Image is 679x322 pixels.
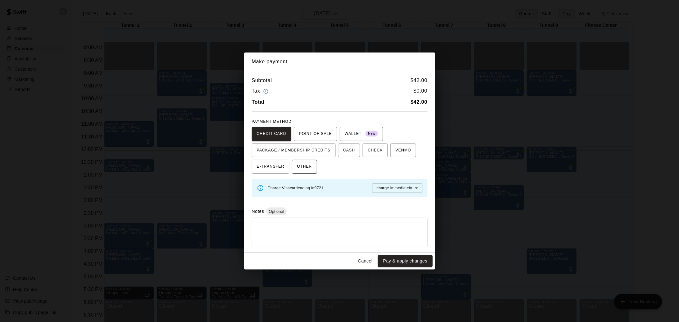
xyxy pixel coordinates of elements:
span: POINT OF SALE [299,129,332,139]
span: CHECK [368,145,383,156]
button: CASH [338,143,360,157]
button: CHECK [363,143,388,157]
button: E-TRANSFER [252,160,290,174]
button: Cancel [355,255,375,267]
button: PACKAGE / MEMBERSHIP CREDITS [252,143,336,157]
h6: $ 42.00 [411,76,428,85]
button: Pay & apply changes [378,255,432,267]
h6: Tax [252,87,270,95]
h6: $ 0.00 [414,87,427,95]
span: PACKAGE / MEMBERSHIP CREDITS [257,145,331,156]
h6: Subtotal [252,76,272,85]
button: VENMO [390,143,416,157]
button: CREDIT CARD [252,127,292,141]
span: New [365,129,378,138]
h2: Make payment [244,52,435,71]
span: charge immediately [377,186,412,190]
span: E-TRANSFER [257,162,285,172]
button: POINT OF SALE [294,127,337,141]
span: Charge Visa card ending in 9721 [268,186,324,190]
button: WALLET New [340,127,383,141]
span: WALLET [345,129,378,139]
span: PAYMENT METHOD [252,119,292,124]
b: $ 42.00 [411,99,428,105]
b: Total [252,99,265,105]
span: Optional [266,209,286,214]
label: Notes [252,209,264,214]
span: CASH [343,145,355,156]
span: OTHER [297,162,312,172]
button: OTHER [292,160,317,174]
span: CREDIT CARD [257,129,286,139]
span: VENMO [395,145,411,156]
